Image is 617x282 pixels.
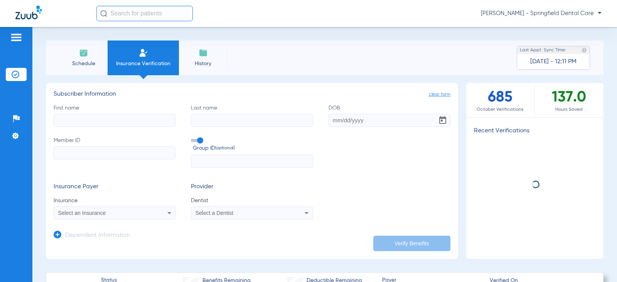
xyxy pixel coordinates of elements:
img: Zuub Logo [15,6,42,19]
div: 137.0 [535,83,604,117]
h3: Dependent Information [65,232,130,240]
label: Member ID [54,137,175,168]
span: [DATE] - 12:11 PM [530,58,577,66]
label: Last name [191,104,313,127]
h3: Subscriber Information [54,91,450,98]
h3: Recent Verifications [466,127,604,135]
span: Last Appt. Sync Time: [520,46,566,54]
span: [PERSON_NAME] - Springfield Dental Care [481,10,602,17]
span: Hours Saved [535,106,604,113]
span: Schedule [65,60,102,68]
span: Select an Insurance [58,210,106,216]
span: Insurance Verification [113,60,173,68]
input: Last name [191,114,313,127]
div: 685 [466,83,535,117]
label: DOB [329,104,450,127]
input: First name [54,114,175,127]
input: Member ID [54,146,175,159]
span: October Verifications [466,106,534,113]
input: Search for patients [96,6,193,21]
input: DOBOpen calendar [329,114,450,127]
span: Group ID [193,144,313,152]
h3: Insurance Payer [54,183,175,191]
h3: Provider [191,183,313,191]
img: History [199,48,208,57]
label: First name [54,104,175,127]
img: last sync help info [582,47,587,53]
img: Manual Insurance Verification [139,48,148,57]
span: Select a Dentist [196,210,233,216]
button: Verify Benefits [373,236,450,251]
small: (optional) [215,144,235,152]
span: History [185,60,221,68]
span: Dentist [191,197,313,204]
span: Insurance [54,197,175,204]
img: Search Icon [100,10,107,17]
img: Schedule [79,48,88,57]
span: clear form [429,91,450,98]
img: hamburger-icon [10,33,22,42]
button: Open calendar [435,113,450,128]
